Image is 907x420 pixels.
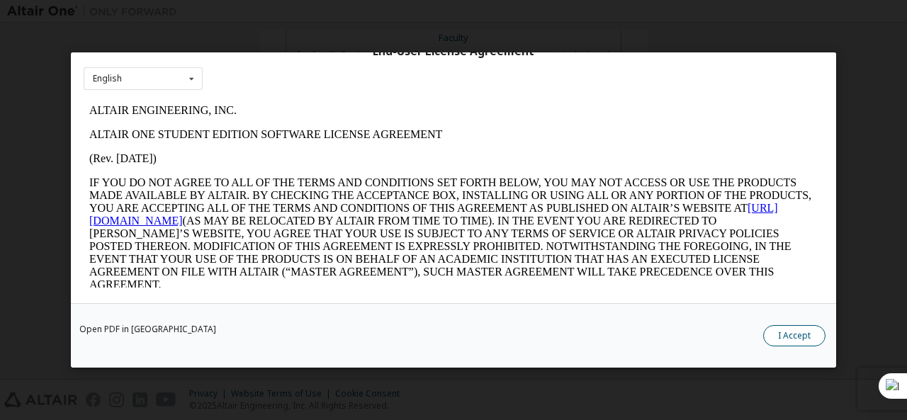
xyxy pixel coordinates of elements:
[6,30,734,42] p: ALTAIR ONE STUDENT EDITION SOFTWARE LICENSE AGREEMENT
[6,6,734,18] p: ALTAIR ENGINEERING, INC.
[84,45,823,59] div: End-User License Agreement
[6,103,694,128] a: [URL][DOMAIN_NAME]
[79,325,216,334] a: Open PDF in [GEOGRAPHIC_DATA]
[93,74,122,83] div: English
[763,325,826,346] button: I Accept
[6,78,734,193] p: IF YOU DO NOT AGREE TO ALL OF THE TERMS AND CONDITIONS SET FORTH BELOW, YOU MAY NOT ACCESS OR USE...
[6,54,734,67] p: (Rev. [DATE])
